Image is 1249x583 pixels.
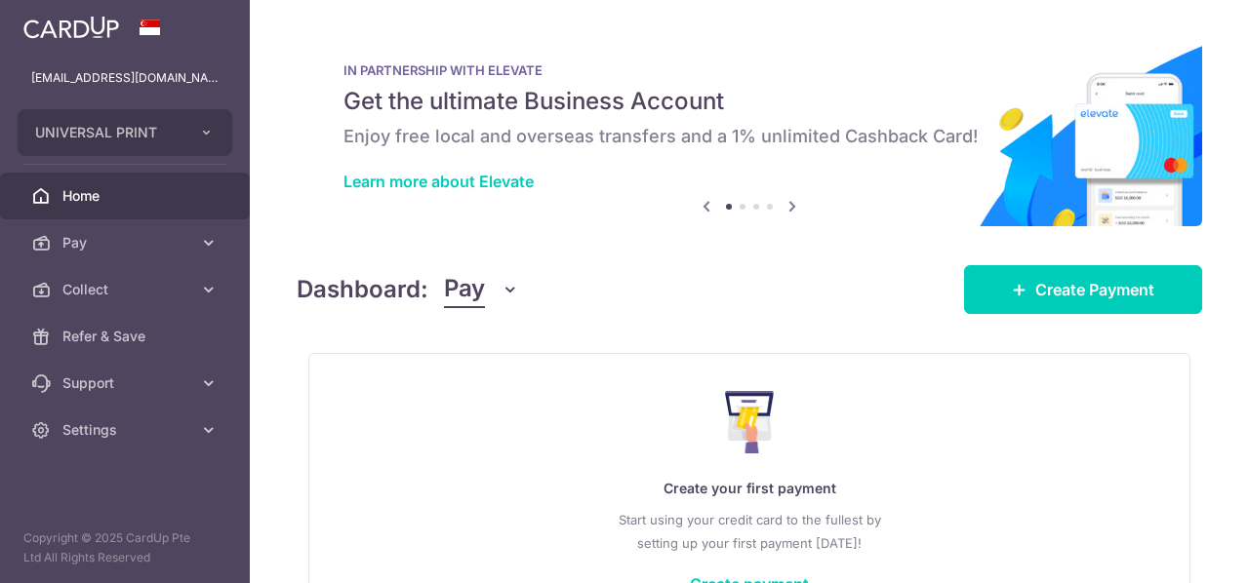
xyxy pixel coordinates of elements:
[1035,278,1154,301] span: Create Payment
[725,391,775,453] img: Make Payment
[297,31,1202,226] img: Renovation banner
[1124,525,1229,573] iframe: Opens a widget where you can find more information
[62,420,191,440] span: Settings
[18,109,232,156] button: UNIVERSAL PRINT
[62,186,191,206] span: Home
[62,233,191,253] span: Pay
[297,272,428,307] h4: Dashboard:
[444,271,485,308] span: Pay
[35,123,180,142] span: UNIVERSAL PRINT
[23,16,119,39] img: CardUp
[964,265,1202,314] a: Create Payment
[343,125,1155,148] h6: Enjoy free local and overseas transfers and a 1% unlimited Cashback Card!
[62,280,191,299] span: Collect
[348,477,1150,500] p: Create your first payment
[343,86,1155,117] h5: Get the ultimate Business Account
[62,373,191,393] span: Support
[31,68,219,88] p: [EMAIL_ADDRESS][DOMAIN_NAME]
[348,508,1150,555] p: Start using your credit card to the fullest by setting up your first payment [DATE]!
[343,62,1155,78] p: IN PARTNERSHIP WITH ELEVATE
[62,327,191,346] span: Refer & Save
[444,271,519,308] button: Pay
[343,172,534,191] a: Learn more about Elevate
